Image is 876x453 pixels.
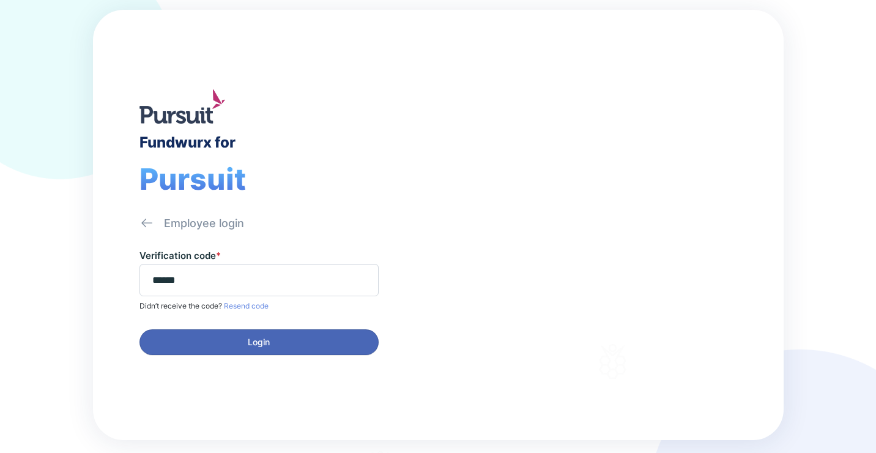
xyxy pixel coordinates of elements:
[139,89,225,124] img: logo.jpg
[508,243,718,277] div: Thank you for choosing Fundwurx as your partner in driving positive social impact!
[508,189,648,218] div: Fundwurx
[139,301,222,310] span: Didn’t receive the code?
[139,329,379,355] button: Login
[139,133,236,151] div: Fundwurx for
[508,172,604,184] div: Welcome to
[139,250,221,261] label: Verification code
[222,301,269,310] span: Resend code
[248,336,270,348] span: Login
[164,216,244,231] div: Employee login
[139,161,246,197] span: Pursuit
